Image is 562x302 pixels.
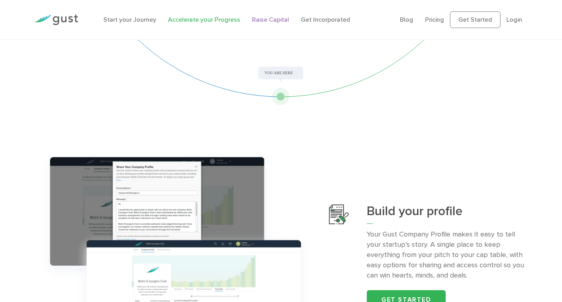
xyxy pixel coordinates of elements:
[450,11,500,28] a: Get Started
[506,16,522,23] a: Login
[103,16,156,23] a: Start your Journey
[34,15,78,25] img: Gust Logo
[329,204,349,224] img: Build Your Profile
[425,16,444,23] a: Pricing
[168,16,240,23] a: Accelerate your Progress
[367,229,528,281] p: Your Gust Company Profile makes it easy to tell your startup’s story. A single place to keep ever...
[367,204,528,224] h3: Build your profile
[400,16,413,23] a: Blog
[252,16,289,23] a: Raise Capital
[301,16,350,23] a: Get Incorporated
